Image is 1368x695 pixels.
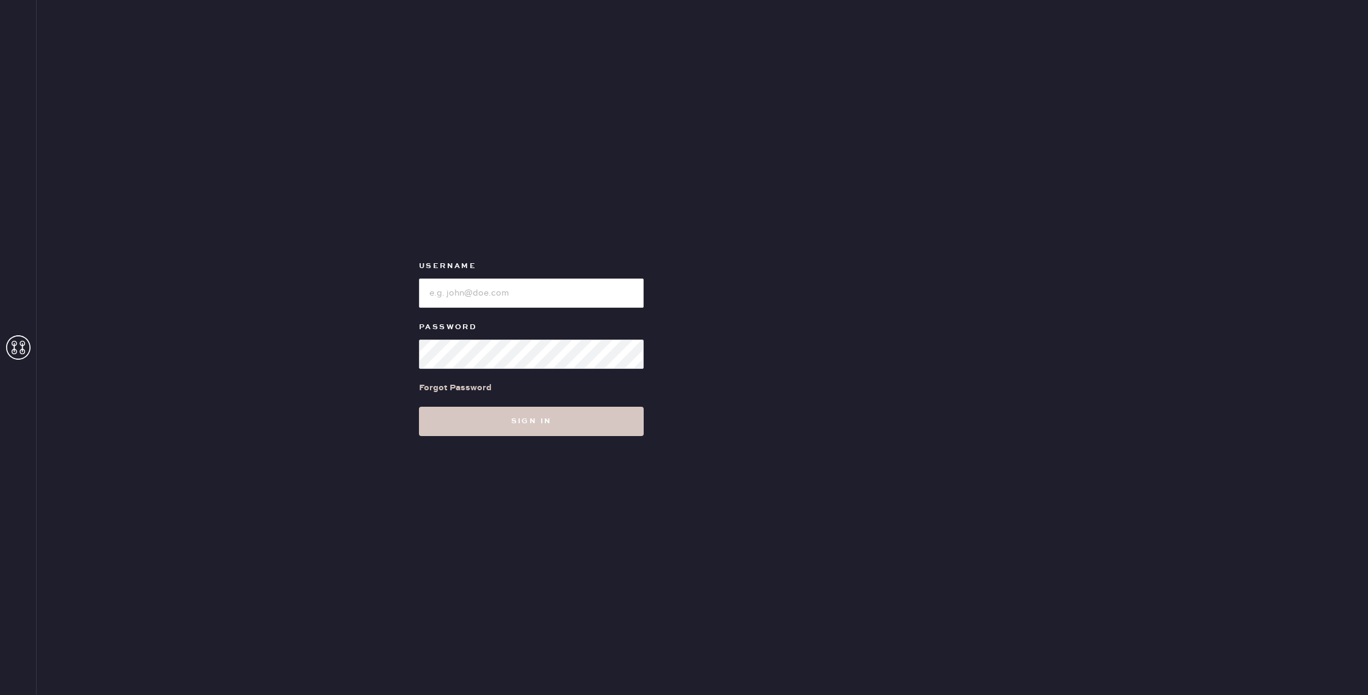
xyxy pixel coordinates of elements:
[419,259,644,274] label: Username
[419,278,644,308] input: e.g. john@doe.com
[419,320,644,335] label: Password
[419,407,644,436] button: Sign in
[419,369,492,407] a: Forgot Password
[419,381,492,395] div: Forgot Password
